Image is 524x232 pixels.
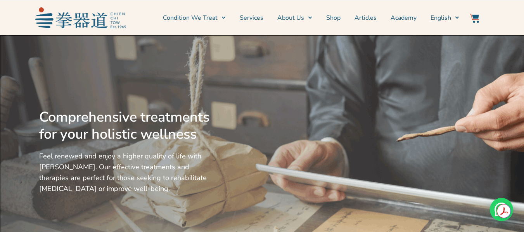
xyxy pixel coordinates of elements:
h2: Comprehensive treatments for your holistic wellness [39,109,213,143]
a: Condition We Treat [163,8,226,27]
img: Website Icon-03 [470,14,479,23]
a: Services [240,8,263,27]
a: Shop [326,8,341,27]
a: English [431,8,459,27]
a: Academy [391,8,417,27]
a: Articles [355,8,377,27]
a: About Us [277,8,312,27]
nav: Menu [130,8,460,27]
span: English [431,13,451,22]
p: Feel renewed and enjoy a higher quality of life with [PERSON_NAME]. Our effective treatments and ... [39,151,213,194]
